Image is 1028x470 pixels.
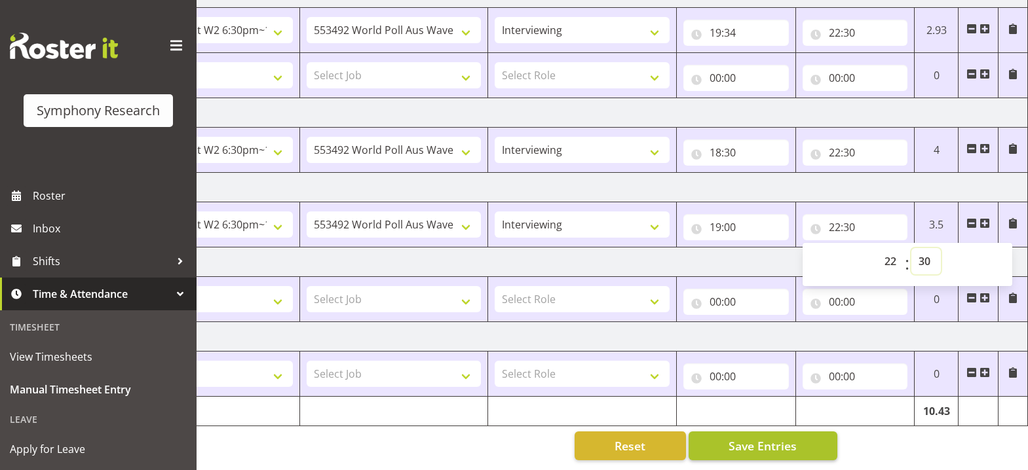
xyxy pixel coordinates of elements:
span: : [905,248,909,281]
td: 0 [915,352,959,397]
td: [DATE] [111,98,1028,128]
input: Click to select... [803,289,908,315]
span: Roster [33,186,190,206]
td: 0 [915,53,959,98]
td: Total Hours [111,397,300,426]
button: Reset [575,431,686,460]
input: Click to select... [683,289,789,315]
button: Save Entries [689,431,837,460]
span: View Timesheets [10,347,187,367]
a: Apply for Leave [3,433,193,465]
td: [DATE] [111,322,1028,352]
input: Click to select... [803,139,908,166]
div: Leave [3,406,193,433]
td: [DATE] [111,247,1028,277]
td: 3.5 [915,202,959,247]
div: Timesheet [3,314,193,340]
input: Click to select... [803,65,908,91]
td: 4 [915,128,959,173]
input: Click to select... [803,214,908,240]
img: Rosterit website logo [10,33,118,59]
input: Click to select... [683,20,789,46]
span: Manual Timesheet Entry [10,380,187,399]
input: Click to select... [683,139,789,166]
input: Click to select... [683,363,789,389]
span: Save Entries [729,437,797,454]
td: 0 [915,277,959,322]
input: Click to select... [803,20,908,46]
input: Click to select... [803,363,908,389]
a: View Timesheets [3,340,193,373]
span: Reset [615,437,645,454]
span: Shifts [33,251,170,271]
td: 10.43 [915,397,959,426]
td: [DATE] [111,173,1028,202]
input: Click to select... [683,214,789,240]
span: Inbox [33,219,190,238]
div: Symphony Research [37,101,160,120]
span: Apply for Leave [10,439,187,459]
a: Manual Timesheet Entry [3,373,193,406]
span: Time & Attendance [33,284,170,304]
td: 2.93 [915,8,959,53]
input: Click to select... [683,65,789,91]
